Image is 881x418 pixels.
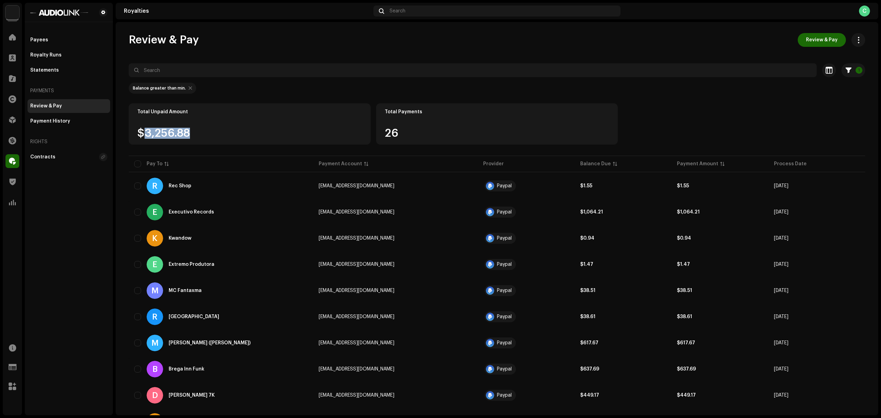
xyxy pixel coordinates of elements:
span: bregainnfunk@gmail.com [319,367,394,372]
span: Paypal [483,207,569,218]
img: 1601779f-85bc-4fc7-87b8-abcd1ae7544a [30,8,88,17]
strong: $1.47 [677,262,690,267]
button: 1 [841,63,865,77]
strong: $637.69 [580,367,599,372]
re-o-card-value: Total Payments [376,103,618,145]
span: shatog4@gmail.com [319,262,394,267]
div: Paypal [497,367,512,372]
div: Payment Amount [677,160,718,167]
strong: $38.61 [677,314,692,319]
div: Executivo Records [169,210,214,215]
div: M [147,335,163,351]
div: E [147,204,163,220]
div: Pay To [147,160,162,167]
span: math.damasceno@hotmail.com [319,210,394,215]
div: Balance Due [580,160,611,167]
div: Ruan de Muribeca [169,314,219,319]
span: emmersantos7@icloud.com [319,393,394,398]
div: Royalty Runs [30,52,62,58]
span: Oct 10, 2025 [774,210,788,215]
strong: $1.55 [580,184,592,188]
div: Rights [28,134,110,150]
re-m-nav-item: Contracts [28,150,110,164]
strong: $0.94 [677,236,691,241]
strong: $1,064.21 [580,210,603,215]
span: Paypal [483,337,569,348]
strong: $38.61 [580,314,595,319]
span: kwandowOG@gmail.com [319,236,394,241]
re-m-nav-item: Statements [28,63,110,77]
strong: $1,064.21 [677,210,700,215]
div: D [147,387,163,404]
strong: $637.69 [677,367,696,372]
strong: $38.51 [677,288,692,293]
strong: $38.51 [580,288,595,293]
re-o-card-value: Total Unpaid Amount [129,103,371,145]
div: Payment Account [319,160,362,167]
div: DJ Emerson 7K [169,393,215,398]
strong: $449.17 [580,393,599,398]
div: Paypal [497,341,512,345]
span: Paypal [483,233,569,244]
re-m-nav-item: Payment History [28,114,110,128]
span: Paypal [483,285,569,296]
div: Paypal [497,262,512,267]
re-m-nav-item: Review & Pay [28,99,110,113]
div: M [147,282,163,299]
re-m-nav-item: Payees [28,33,110,47]
div: Total Unpaid Amount [137,109,362,115]
div: Paypal [497,314,512,319]
div: Extremo Produtora [169,262,214,267]
div: R [147,178,163,194]
div: Paypal [497,236,512,241]
p-badge: 1 [856,67,862,74]
strong: $1.47 [580,262,593,267]
div: MC Lobão (certo) [169,341,251,345]
span: Paypal [483,259,569,270]
span: Review & Pay [806,33,838,47]
div: Total Payments [385,109,609,115]
div: Payment History [30,118,70,124]
div: C [859,6,870,17]
span: Paypal [483,311,569,322]
div: Paypal [497,393,512,398]
span: Paypal [483,180,569,191]
re-a-nav-header: Payments [28,83,110,99]
span: Search [390,8,405,14]
span: Oct 10, 2025 [774,341,788,345]
div: B [147,361,163,377]
re-m-nav-item: Royalty Runs [28,48,110,62]
strong: $1.55 [677,184,689,188]
span: $0.94 [580,236,594,241]
span: realmclobao@gmail.com [319,341,394,345]
span: $449.17 [677,393,696,398]
div: MC Fantaxma [169,288,202,293]
span: Oct 10, 2025 [774,288,788,293]
span: ruanphelypee@hotmail.com [319,314,394,319]
strong: $617.67 [677,341,695,345]
div: Payees [30,37,48,43]
span: Oct 10, 2025 [774,262,788,267]
div: K [147,230,163,247]
span: Oct 10, 2025 [774,393,788,398]
span: Oct 10, 2025 [774,236,788,241]
input: Search [129,63,817,77]
span: Oct 10, 2025 [774,184,788,188]
div: Rec Shop [169,184,191,188]
div: Kwandow [169,236,191,241]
